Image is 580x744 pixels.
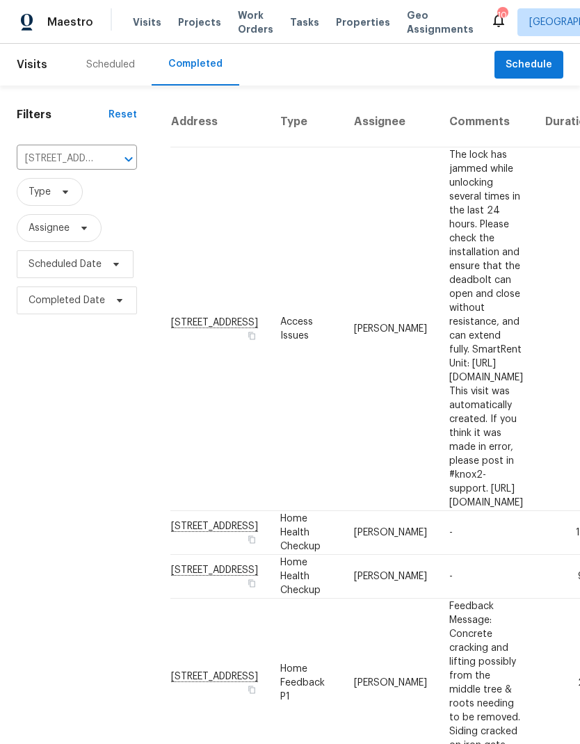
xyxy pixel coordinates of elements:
span: Tasks [290,17,319,27]
span: Visits [17,49,47,80]
th: Address [170,97,269,147]
td: [PERSON_NAME] [343,147,438,511]
button: Copy Address [245,533,258,546]
span: Type [29,185,51,199]
div: Scheduled [86,58,135,72]
button: Open [119,149,138,169]
span: Maestro [47,15,93,29]
td: Home Health Checkup [269,555,343,599]
div: 10 [497,8,507,22]
button: Copy Address [245,577,258,590]
input: Search for an address... [17,148,98,170]
span: Assignee [29,221,70,235]
td: The lock has jammed while unlocking several times in the last 24 hours. Please check the installa... [438,147,534,511]
td: Home Health Checkup [269,511,343,555]
span: Geo Assignments [407,8,474,36]
td: Access Issues [269,147,343,511]
td: - [438,511,534,555]
span: Scheduled Date [29,257,102,271]
div: Completed [168,57,223,71]
button: Schedule [494,51,563,79]
td: [PERSON_NAME] [343,555,438,599]
h1: Filters [17,108,108,122]
button: Copy Address [245,330,258,342]
span: Properties [336,15,390,29]
span: Visits [133,15,161,29]
th: Type [269,97,343,147]
span: Work Orders [238,8,273,36]
span: Projects [178,15,221,29]
span: Schedule [506,56,552,74]
td: - [438,555,534,599]
button: Copy Address [245,684,258,696]
div: Reset [108,108,137,122]
span: Completed Date [29,293,105,307]
th: Assignee [343,97,438,147]
td: [PERSON_NAME] [343,511,438,555]
th: Comments [438,97,534,147]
